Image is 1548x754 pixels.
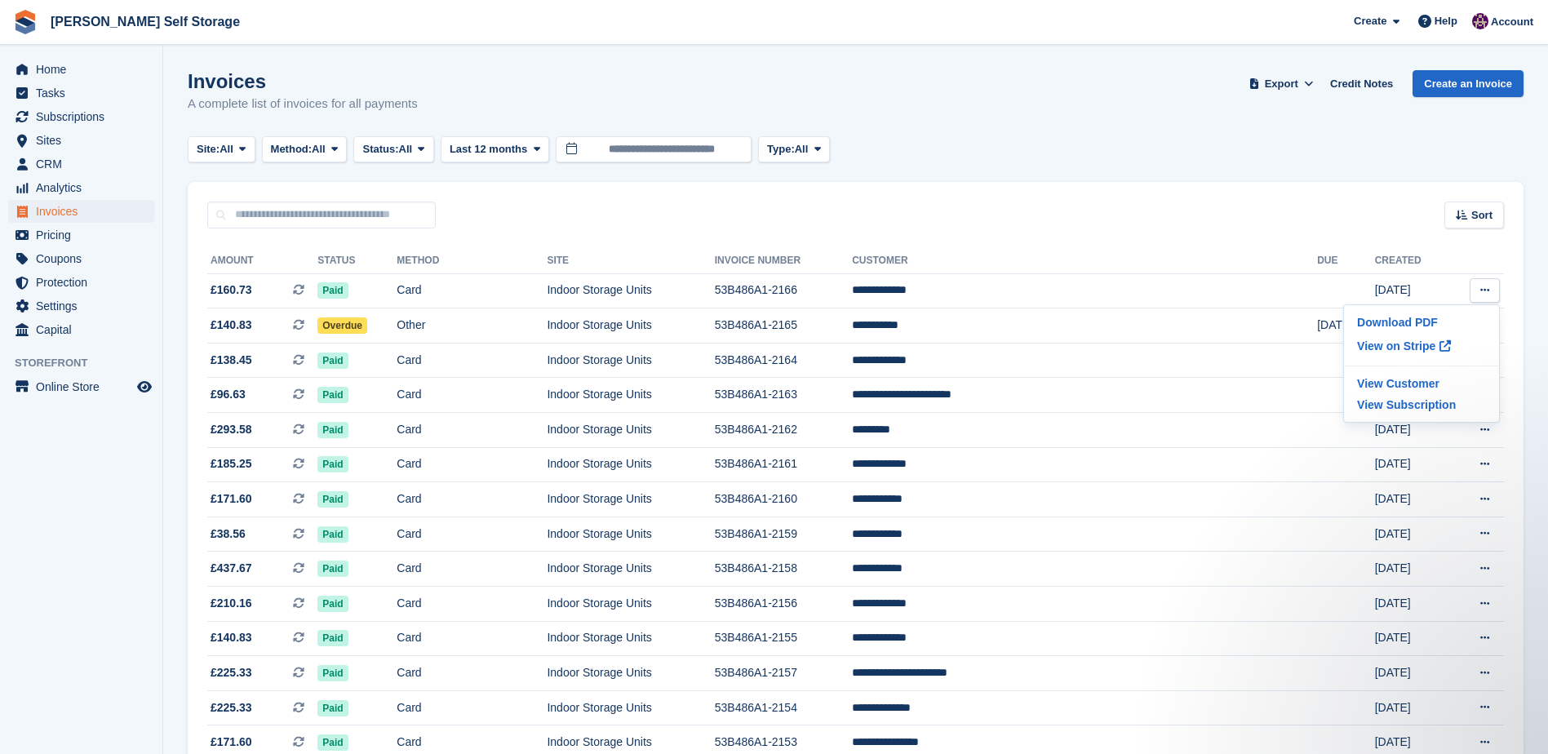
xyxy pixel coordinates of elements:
[1375,587,1449,622] td: [DATE]
[1324,70,1399,97] a: Credit Notes
[1317,308,1374,344] td: [DATE]
[211,455,252,472] span: £185.25
[36,318,134,341] span: Capital
[44,8,246,35] a: [PERSON_NAME] Self Storage
[1491,14,1533,30] span: Account
[795,141,809,157] span: All
[1471,207,1493,224] span: Sort
[715,517,852,552] td: 53B486A1-2159
[1354,13,1386,29] span: Create
[362,141,398,157] span: Status:
[1351,333,1493,359] p: View on Stripe
[8,295,154,317] a: menu
[317,456,348,472] span: Paid
[8,129,154,152] a: menu
[547,447,714,482] td: Indoor Storage Units
[547,587,714,622] td: Indoor Storage Units
[8,58,154,81] a: menu
[547,621,714,656] td: Indoor Storage Units
[547,343,714,378] td: Indoor Storage Units
[211,699,252,716] span: £225.33
[715,621,852,656] td: 53B486A1-2155
[211,317,252,334] span: £140.83
[211,629,252,646] span: £140.83
[715,413,852,448] td: 53B486A1-2162
[353,136,433,163] button: Status: All
[758,136,830,163] button: Type: All
[397,447,547,482] td: Card
[8,271,154,294] a: menu
[317,387,348,403] span: Paid
[397,690,547,725] td: Card
[8,153,154,175] a: menu
[1375,690,1449,725] td: [DATE]
[450,141,527,157] span: Last 12 months
[715,587,852,622] td: 53B486A1-2156
[547,517,714,552] td: Indoor Storage Units
[317,596,348,612] span: Paid
[715,248,852,274] th: Invoice Number
[397,552,547,587] td: Card
[715,690,852,725] td: 53B486A1-2154
[211,490,252,508] span: £171.60
[397,308,547,344] td: Other
[547,413,714,448] td: Indoor Storage Units
[715,552,852,587] td: 53B486A1-2158
[8,375,154,398] a: menu
[1351,394,1493,415] a: View Subscription
[1472,13,1488,29] img: Nikki Ambrosini
[317,282,348,299] span: Paid
[188,136,255,163] button: Site: All
[8,82,154,104] a: menu
[1375,447,1449,482] td: [DATE]
[1351,373,1493,394] a: View Customer
[317,630,348,646] span: Paid
[1375,413,1449,448] td: [DATE]
[852,248,1317,274] th: Customer
[715,482,852,517] td: 53B486A1-2160
[36,375,134,398] span: Online Store
[220,141,233,157] span: All
[397,656,547,691] td: Card
[317,734,348,751] span: Paid
[397,517,547,552] td: Card
[36,58,134,81] span: Home
[547,482,714,517] td: Indoor Storage Units
[36,153,134,175] span: CRM
[211,560,252,577] span: £437.67
[1351,312,1493,333] a: Download PDF
[1375,273,1449,308] td: [DATE]
[8,105,154,128] a: menu
[1375,482,1449,517] td: [DATE]
[262,136,348,163] button: Method: All
[211,352,252,369] span: £138.45
[1375,621,1449,656] td: [DATE]
[36,271,134,294] span: Protection
[397,482,547,517] td: Card
[211,734,252,751] span: £171.60
[8,176,154,199] a: menu
[211,664,252,681] span: £225.33
[211,386,246,403] span: £96.63
[36,176,134,199] span: Analytics
[399,141,413,157] span: All
[397,378,547,413] td: Card
[547,656,714,691] td: Indoor Storage Units
[715,656,852,691] td: 53B486A1-2157
[397,587,547,622] td: Card
[211,526,246,543] span: £38.56
[397,248,547,274] th: Method
[317,248,397,274] th: Status
[715,447,852,482] td: 53B486A1-2161
[8,318,154,341] a: menu
[317,526,348,543] span: Paid
[135,377,154,397] a: Preview store
[1413,70,1524,97] a: Create an Invoice
[8,200,154,223] a: menu
[547,378,714,413] td: Indoor Storage Units
[271,141,313,157] span: Method:
[441,136,549,163] button: Last 12 months
[188,70,418,92] h1: Invoices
